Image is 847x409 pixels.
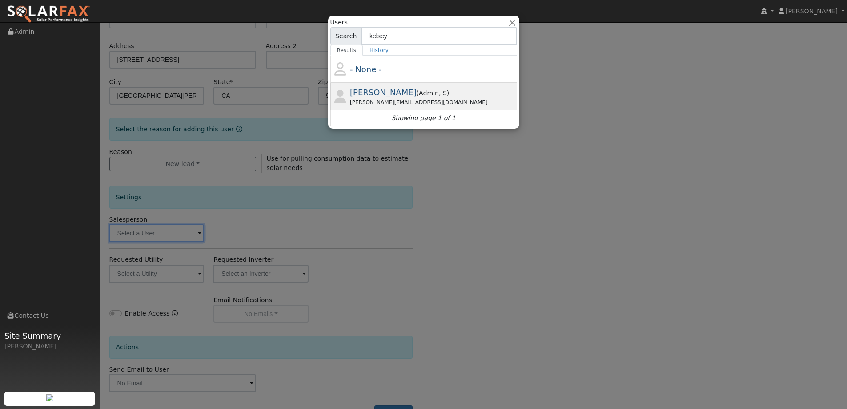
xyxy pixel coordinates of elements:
a: Results [330,45,363,56]
span: - None - [350,65,381,74]
i: Showing page 1 of 1 [391,113,455,123]
span: Admin [419,89,439,97]
a: History [363,45,395,56]
span: Search [330,27,362,45]
span: Users [330,18,348,27]
span: Salesperson [439,89,447,97]
span: [PERSON_NAME] [786,8,838,15]
span: Site Summary [4,330,95,342]
div: [PERSON_NAME][EMAIL_ADDRESS][DOMAIN_NAME] [350,98,515,106]
span: [PERSON_NAME] [350,88,417,97]
div: [PERSON_NAME] [4,342,95,351]
img: SolarFax [7,5,90,24]
span: ( ) [417,89,450,97]
img: retrieve [46,394,53,401]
